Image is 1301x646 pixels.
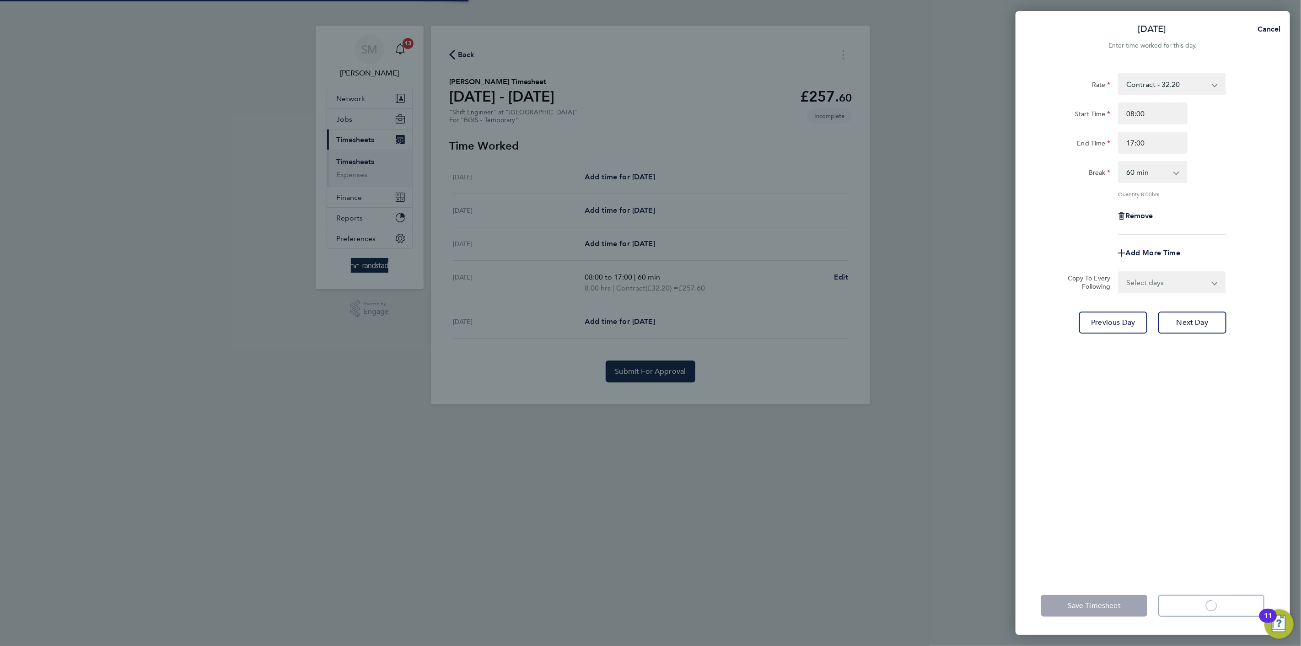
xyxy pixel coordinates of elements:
[1079,312,1147,334] button: Previous Day
[1060,274,1111,291] label: Copy To Every Following
[1255,25,1281,33] span: Cancel
[1016,40,1290,51] div: Enter time worked for this day.
[1177,318,1208,327] span: Next Day
[1075,110,1111,121] label: Start Time
[1091,318,1135,327] span: Previous Day
[1089,168,1111,179] label: Break
[1264,616,1272,628] div: 11
[1118,190,1226,198] div: Quantity: hrs
[1118,249,1180,257] button: Add More Time
[1141,190,1152,198] span: 8.00
[1125,248,1180,257] span: Add More Time
[1118,132,1188,154] input: E.g. 18:00
[1264,609,1294,639] button: Open Resource Center, 11 new notifications
[1125,211,1153,220] span: Remove
[1118,212,1153,220] button: Remove
[1158,312,1226,334] button: Next Day
[1243,20,1290,38] button: Cancel
[1077,139,1111,150] label: End Time
[1118,102,1188,124] input: E.g. 08:00
[1092,81,1111,92] label: Rate
[1138,23,1167,36] p: [DATE]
